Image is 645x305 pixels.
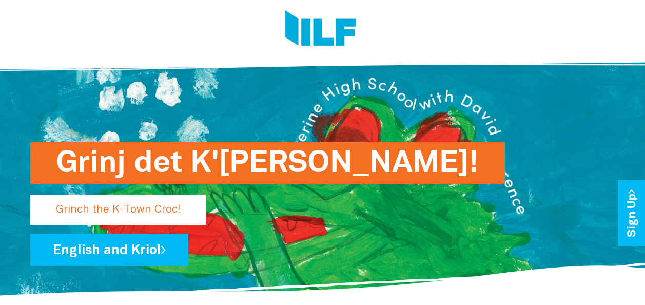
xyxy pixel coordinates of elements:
h1: Grinj det K'[PERSON_NAME]! [56,142,479,184]
a: Grinj det K'[PERSON_NAME]! [30,200,454,209]
p: Grinch the K-Town Croc! [30,195,206,225]
img: Logo [285,10,356,49]
a: English and Kriol [30,234,188,266]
